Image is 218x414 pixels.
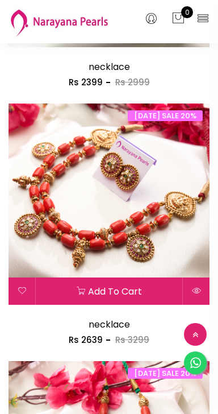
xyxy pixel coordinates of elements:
button: Add to wishlist [9,278,35,305]
span: [DATE] SALE 20% [128,110,203,121]
button: Quick View [183,278,209,305]
span: Rs 2999 [115,76,150,88]
button: 0 [171,11,185,26]
span: 0 [181,6,193,18]
span: Rs 3299 [115,334,149,346]
span: [DATE] SALE 20% [128,368,203,379]
a: necklace [89,60,130,73]
span: Rs 2399 [69,76,103,88]
button: Add to cart [36,278,182,305]
a: necklace [89,318,130,331]
span: Rs 2639 [69,334,103,346]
